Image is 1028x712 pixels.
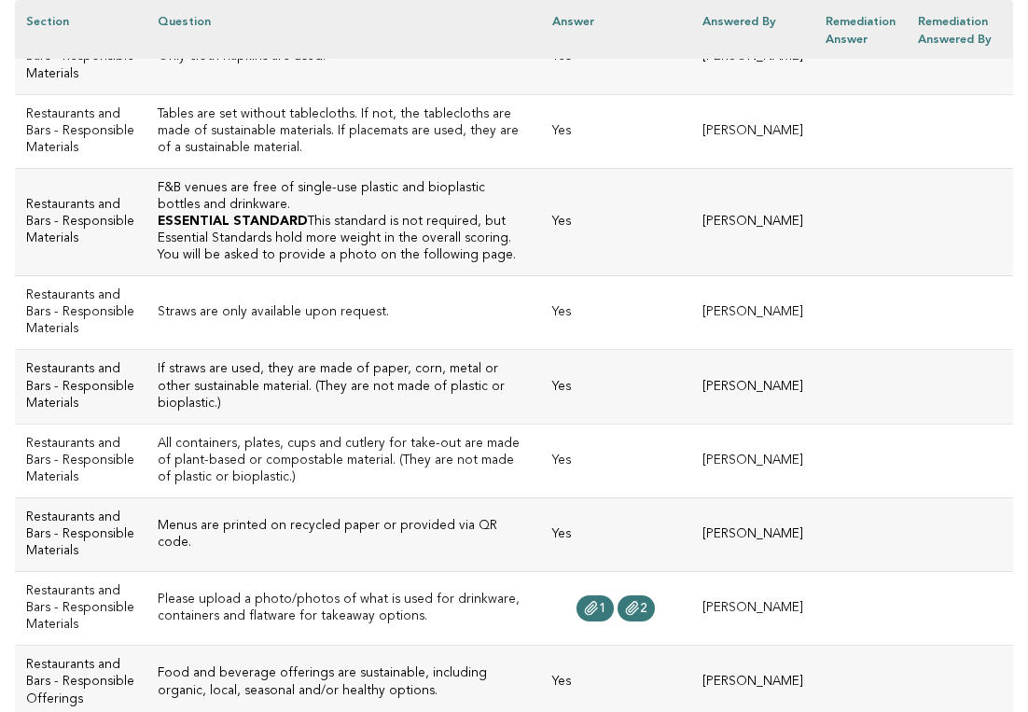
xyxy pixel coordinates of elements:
a: 1 [577,595,614,621]
td: Restaurants and Bars - Responsible Materials [15,497,146,571]
td: [PERSON_NAME] [691,168,814,275]
td: Restaurants and Bars - Responsible Materials [15,424,146,497]
h3: If straws are used, they are made of paper, corn, metal or other sustainable material. (They are ... [158,361,530,412]
td: [PERSON_NAME] [691,94,814,168]
strong: ESSENTIAL STANDARD [158,216,308,228]
td: Yes [541,497,691,571]
h3: Food and beverage offerings are sustainable, including organic, local, seasonal and/or healthy op... [158,665,530,699]
td: Restaurants and Bars - Responsible Materials [15,572,146,646]
h3: Menus are printed on recycled paper or provided via QR code. [158,518,530,551]
td: [PERSON_NAME] [691,497,814,571]
td: [PERSON_NAME] [691,350,814,424]
td: [PERSON_NAME] [691,572,814,646]
td: Yes [541,276,691,350]
span: 2 [640,602,647,615]
p: This standard is not required, but Essential Standards hold more weight in the overall scoring. [158,214,530,247]
td: Restaurants and Bars - Responsible Materials [15,276,146,350]
h3: Please upload a photo/photos of what is used for drinkware, containers and flatware for takeaway ... [158,592,530,625]
h3: All containers, plates, cups and cutlery for take-out are made of plant-based or compostable mate... [158,436,530,486]
td: Yes [541,424,691,497]
td: [PERSON_NAME] [691,276,814,350]
td: Restaurants and Bars - Responsible Materials [15,94,146,168]
span: 1 [599,602,606,615]
td: Yes [541,168,691,275]
td: [PERSON_NAME] [691,424,814,497]
td: Yes [541,350,691,424]
p: You will be asked to provide a photo on the following page. [158,247,530,264]
h3: F&B venues are free of single-use plastic and bioplastic bottles and drinkware. [158,180,530,214]
h3: Tables are set without tablecloths. If not, the tablecloths are made of sustainable materials. If... [158,106,530,157]
td: Yes [541,94,691,168]
td: Restaurants and Bars - Responsible Materials [15,350,146,424]
a: 2 [618,595,655,621]
td: Restaurants and Bars - Responsible Materials [15,168,146,275]
h3: Straws are only available upon request. [158,304,530,321]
